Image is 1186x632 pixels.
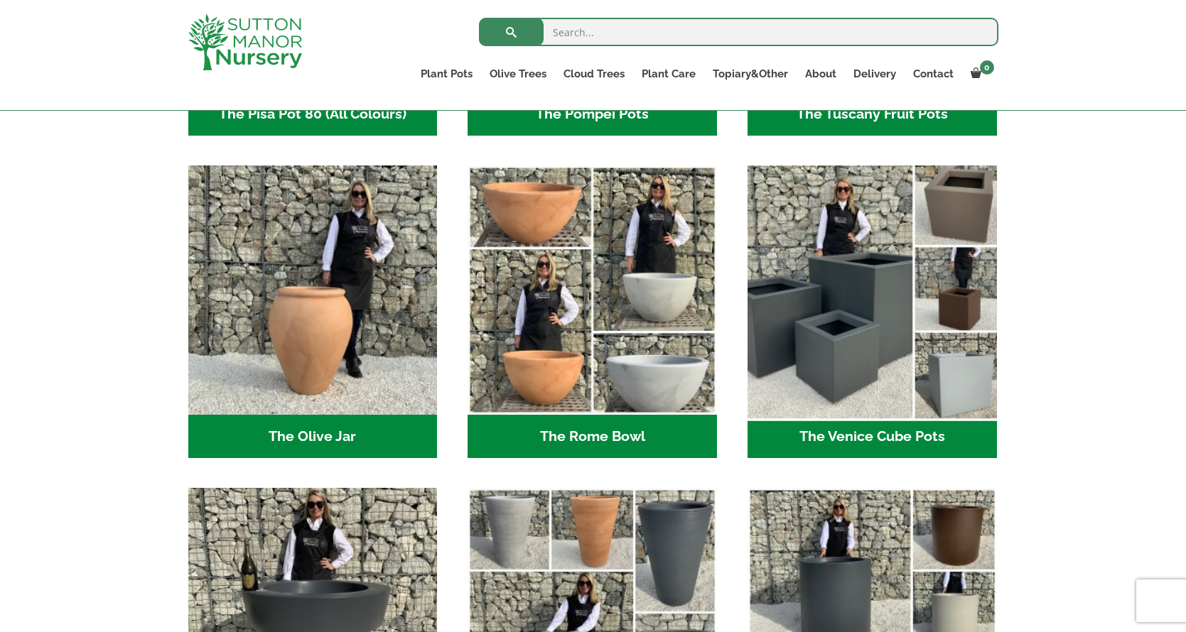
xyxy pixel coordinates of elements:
[468,165,717,415] img: The Rome Bowl
[555,64,633,84] a: Cloud Trees
[188,165,438,458] a: Visit product category The Olive Jar
[905,64,962,84] a: Contact
[748,92,997,136] h2: The Tuscany Fruit Pots
[748,165,997,458] a: Visit product category The Venice Cube Pots
[633,64,704,84] a: Plant Care
[481,64,555,84] a: Olive Trees
[188,415,438,459] h2: The Olive Jar
[748,415,997,459] h2: The Venice Cube Pots
[980,60,994,75] span: 0
[188,165,438,415] img: The Olive Jar
[188,92,438,136] h2: The Pisa Pot 80 (All Colours)
[479,18,998,46] input: Search...
[741,160,1003,421] img: The Venice Cube Pots
[704,64,797,84] a: Topiary&Other
[797,64,845,84] a: About
[468,165,717,458] a: Visit product category The Rome Bowl
[188,14,302,70] img: logo
[845,64,905,84] a: Delivery
[412,64,481,84] a: Plant Pots
[962,64,998,84] a: 0
[468,92,717,136] h2: The Pompei Pots
[468,415,717,459] h2: The Rome Bowl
